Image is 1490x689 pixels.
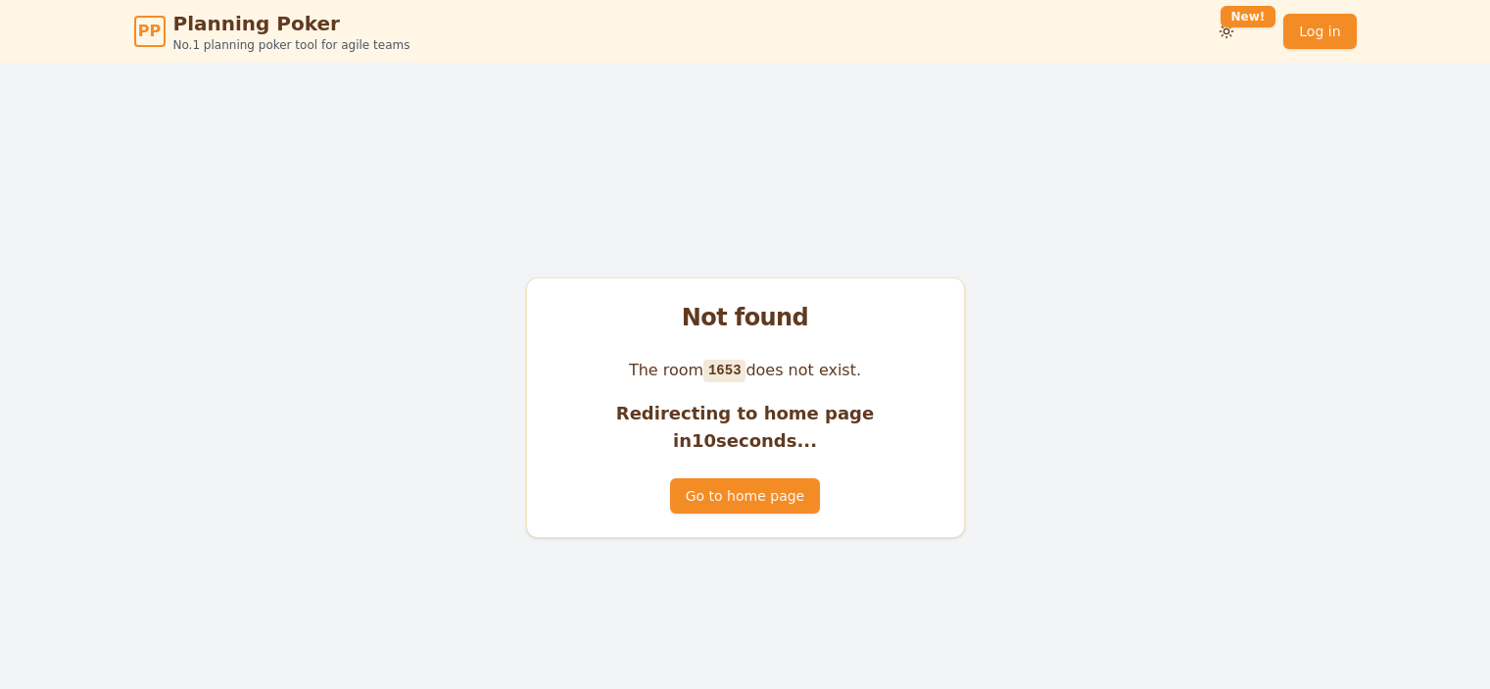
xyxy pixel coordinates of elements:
[703,360,745,381] code: 1653
[551,400,940,455] p: Redirecting to home page in 10 seconds...
[173,10,410,37] span: Planning Poker
[1283,14,1356,49] a: Log in
[134,10,410,53] a: PPPlanning PokerNo.1 planning poker tool for agile teams
[1209,14,1244,49] button: New!
[551,302,940,333] div: Not found
[551,357,940,384] p: The room does not exist.
[1221,6,1276,27] div: New!
[670,478,820,514] button: Go to home page
[173,37,410,53] span: No.1 planning poker tool for agile teams
[138,20,161,43] span: PP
